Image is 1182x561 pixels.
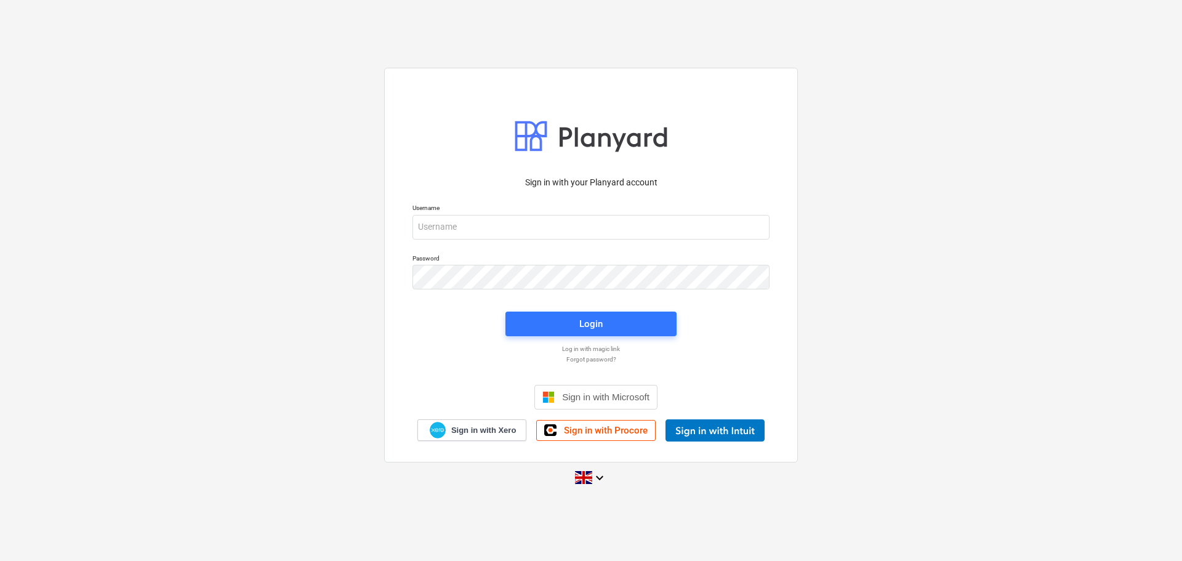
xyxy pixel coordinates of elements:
input: Username [412,215,770,240]
p: Password [412,254,770,265]
a: Sign in with Xero [417,419,527,441]
a: Forgot password? [406,355,776,363]
p: Sign in with your Planyard account [412,176,770,189]
span: Sign in with Microsoft [562,392,649,402]
i: keyboard_arrow_down [592,470,607,485]
button: Login [505,312,677,336]
a: Sign in with Procore [536,420,656,441]
p: Username [412,204,770,214]
img: Microsoft logo [542,391,555,403]
a: Log in with magic link [406,345,776,353]
div: Login [579,316,603,332]
img: Xero logo [430,422,446,438]
span: Sign in with Procore [564,425,648,436]
span: Sign in with Xero [451,425,516,436]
